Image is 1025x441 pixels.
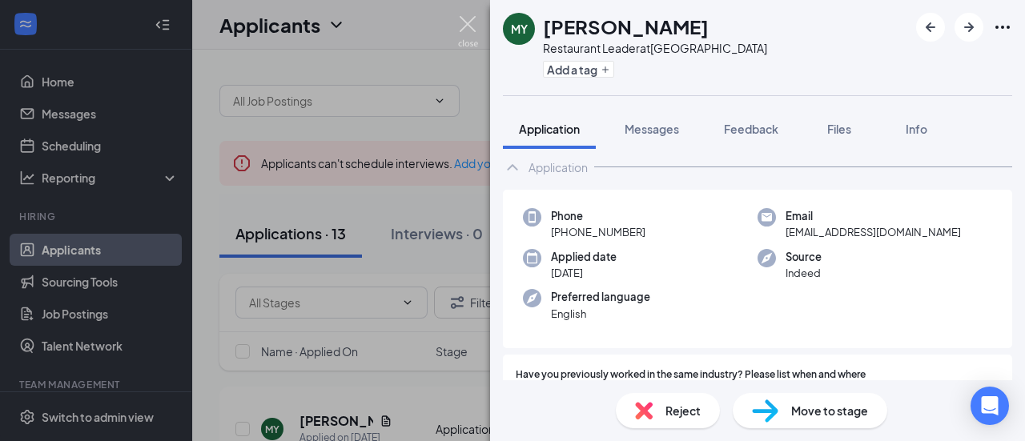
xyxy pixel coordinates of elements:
div: MY [511,21,528,37]
span: [EMAIL_ADDRESS][DOMAIN_NAME] [786,224,961,240]
div: Restaurant Leader at [GEOGRAPHIC_DATA] [543,40,767,56]
div: Open Intercom Messenger [971,387,1009,425]
span: Info [906,122,927,136]
svg: ArrowRight [959,18,979,37]
button: ArrowLeftNew [916,13,945,42]
span: Application [519,122,580,136]
span: Source [786,249,822,265]
h1: [PERSON_NAME] [543,13,709,40]
span: Files [827,122,851,136]
span: Have you previously worked in the same industry? Please list when and where [516,367,866,383]
div: Application [529,159,588,175]
span: Feedback [724,122,778,136]
button: ArrowRight [955,13,983,42]
span: Email [786,208,961,224]
span: Messages [625,122,679,136]
svg: ArrowLeftNew [921,18,940,37]
span: [DATE] [551,265,617,281]
svg: Ellipses [993,18,1012,37]
span: Applied date [551,249,617,265]
span: Reject [665,402,701,419]
span: English [551,306,650,322]
span: [PHONE_NUMBER] [551,224,645,240]
span: Indeed [786,265,822,281]
svg: ChevronUp [503,158,522,177]
svg: Plus [601,65,610,74]
span: Preferred language [551,289,650,305]
button: PlusAdd a tag [543,61,614,78]
span: Move to stage [791,402,868,419]
span: Phone [551,208,645,224]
